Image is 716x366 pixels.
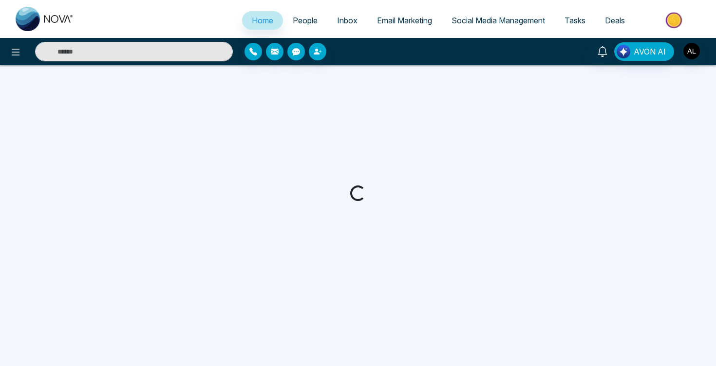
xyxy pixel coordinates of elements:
button: AVON AI [614,42,674,61]
img: User Avatar [683,43,700,59]
span: AVON AI [634,46,666,57]
a: Home [242,11,283,30]
span: Email Marketing [377,16,432,25]
a: People [283,11,327,30]
span: Tasks [565,16,585,25]
img: Market-place.gif [640,9,710,31]
span: Social Media Management [452,16,545,25]
span: People [293,16,318,25]
img: Nova CRM Logo [16,7,74,31]
a: Email Marketing [367,11,442,30]
span: Inbox [337,16,358,25]
img: Lead Flow [617,45,630,58]
a: Tasks [555,11,595,30]
span: Home [252,16,273,25]
a: Inbox [327,11,367,30]
a: Deals [595,11,635,30]
a: Social Media Management [442,11,555,30]
span: Deals [605,16,625,25]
